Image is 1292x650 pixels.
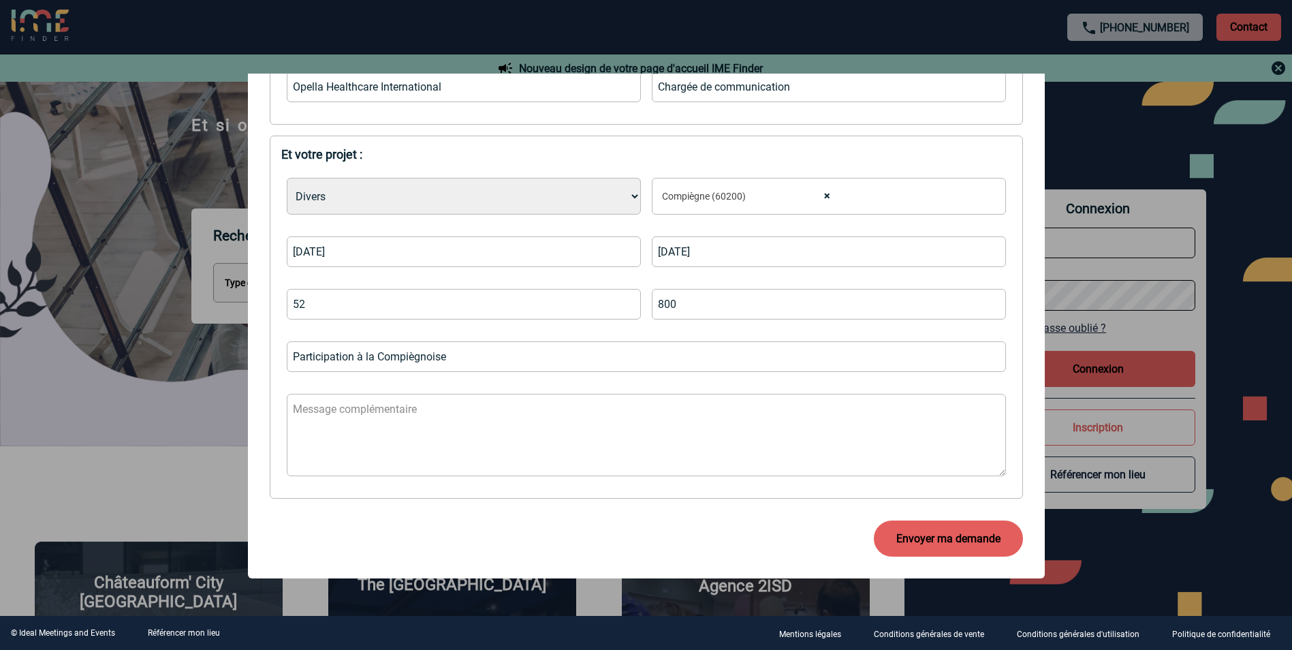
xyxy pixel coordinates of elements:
div: © Ideal Meetings and Events [11,628,115,638]
a: Conditions générales de vente [863,627,1006,640]
input: Date de fin [652,236,1006,267]
p: Conditions générales d'utilisation [1017,630,1139,639]
span: Compiègne (60200) [657,187,844,206]
button: Envoyer ma demande [874,521,1023,557]
input: Nombre de participants * [287,289,641,320]
p: Conditions générales de vente [874,630,984,639]
a: Mentions légales [768,627,863,640]
a: Conditions générales d'utilisation [1006,627,1161,640]
div: Et votre projet : [281,147,1011,161]
span: × [824,187,830,206]
input: Nom de l'événement [287,341,1006,372]
input: Raison sociale * [287,72,641,102]
a: Politique de confidentialité [1161,627,1292,640]
input: Date de début * [287,236,641,267]
input: Budget * [652,289,1006,320]
p: Mentions légales [779,630,841,639]
input: Rôle * [652,72,1006,102]
a: Référencer mon lieu [148,628,220,638]
p: Politique de confidentialité [1172,630,1270,639]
